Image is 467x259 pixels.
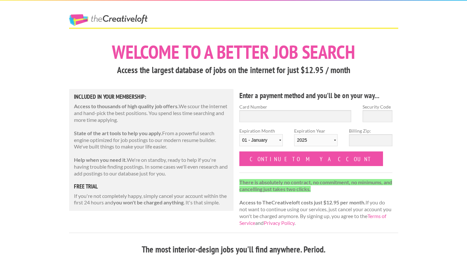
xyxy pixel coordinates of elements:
[74,193,229,206] p: If you're not completely happy, simply cancel your account within the first 24 hours and . It's t...
[239,151,383,166] input: Continue to my account
[239,179,393,227] p: If you do not want to continue using our services, just cancel your account you won't be charged ...
[69,64,398,76] h3: Access the largest database of jobs on the internet for just $12.95 / month
[349,127,392,134] label: Billing Zip:
[294,134,338,146] select: Expiration Year
[239,103,352,110] label: Card Number
[239,90,393,101] h4: Enter a payment method and you'll be on your way...
[239,127,283,151] label: Expiration Month
[239,213,386,226] a: Terms of Service
[74,130,229,150] p: From a powerful search engine optimized for job postings to our modern resume builder. We've buil...
[294,127,338,151] label: Expiration Year
[239,134,283,146] select: Expiration Month
[74,130,162,136] strong: State of the art tools to help you apply.
[74,184,229,189] h5: free trial
[69,43,398,61] h1: Welcome to a better job search
[69,14,148,26] a: The Creative Loft
[69,243,398,256] h3: The most interior-design jobs you'll find anywhere. Period.
[239,199,365,205] strong: Access to TheCreativeloft costs just $12.95 per month.
[113,199,184,205] strong: you won't be charged anything
[74,103,229,123] p: We scour the internet and hand-pick the best positions. You spend less time searching and more ti...
[363,103,392,110] label: Security Code
[74,157,229,177] p: We're on standby, ready to help if you're having trouble finding postings. In some cases we'll ev...
[74,94,229,100] h5: Included in Your Membership:
[74,157,127,163] strong: Help when you need it.
[264,220,294,226] a: Privacy Policy
[74,103,179,109] strong: Access to thousands of high quality job offers.
[239,179,392,192] strong: There is absolutely no contract, no commitment, no minimums, and cancelling just takes two clicks.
